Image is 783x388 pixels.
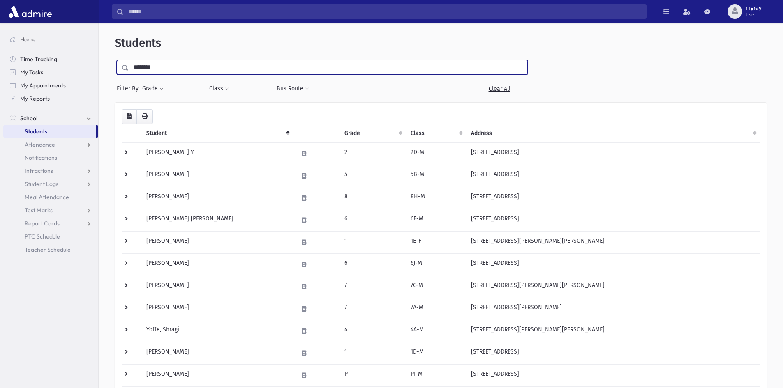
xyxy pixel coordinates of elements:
a: Test Marks [3,204,98,217]
td: [PERSON_NAME] [141,342,293,364]
a: My Tasks [3,66,98,79]
td: 4 [340,320,406,342]
span: Students [115,36,161,50]
input: Search [124,4,646,19]
th: Grade: activate to sort column ascending [340,124,406,143]
a: Report Cards [3,217,98,230]
td: [STREET_ADDRESS] [466,187,760,209]
td: [PERSON_NAME] [141,253,293,276]
td: [PERSON_NAME] [141,231,293,253]
td: 8 [340,187,406,209]
a: PTC Schedule [3,230,98,243]
span: Home [20,36,36,43]
span: Meal Attendance [25,193,69,201]
td: 1 [340,342,406,364]
span: Filter By [117,84,142,93]
td: [STREET_ADDRESS] [466,253,760,276]
th: Class: activate to sort column ascending [406,124,466,143]
td: 6F-M [406,209,466,231]
td: [PERSON_NAME] [141,276,293,298]
td: PI-M [406,364,466,386]
button: Bus Route [276,81,310,96]
span: Students [25,128,47,135]
span: Infractions [25,167,53,174]
a: School [3,112,98,125]
td: Yoffe, Shragi [141,320,293,342]
td: [PERSON_NAME] [PERSON_NAME] [141,209,293,231]
button: Print [136,109,153,124]
td: [PERSON_NAME] [141,165,293,187]
td: [STREET_ADDRESS][PERSON_NAME][PERSON_NAME] [466,320,760,342]
td: 1 [340,231,406,253]
span: PTC Schedule [25,233,60,240]
button: Grade [142,81,164,96]
td: [STREET_ADDRESS][PERSON_NAME] [466,298,760,320]
button: CSV [122,109,137,124]
a: Notifications [3,151,98,164]
td: 5 [340,165,406,187]
span: User [746,11,762,18]
td: 1E-F [406,231,466,253]
th: Student: activate to sort column descending [141,124,293,143]
span: Teacher Schedule [25,246,71,253]
td: [STREET_ADDRESS] [466,342,760,364]
span: mgray [746,5,762,11]
td: 6J-M [406,253,466,276]
a: Time Tracking [3,53,98,66]
span: Notifications [25,154,57,161]
span: Student Logs [25,180,58,188]
td: 2D-M [406,142,466,165]
a: Student Logs [3,177,98,191]
span: My Appointments [20,82,66,89]
a: Clear All [471,81,528,96]
a: Infractions [3,164,98,177]
button: Class [209,81,229,96]
td: 7C-M [406,276,466,298]
th: Address: activate to sort column ascending [466,124,760,143]
td: 6 [340,253,406,276]
td: 2 [340,142,406,165]
a: Home [3,33,98,46]
span: Time Tracking [20,55,57,63]
span: My Tasks [20,69,43,76]
td: [PERSON_NAME] [141,298,293,320]
td: [PERSON_NAME] Y [141,142,293,165]
td: 8H-M [406,187,466,209]
td: [STREET_ADDRESS] [466,364,760,386]
td: [STREET_ADDRESS][PERSON_NAME][PERSON_NAME] [466,231,760,253]
a: Meal Attendance [3,191,98,204]
a: My Reports [3,92,98,105]
span: School [20,115,37,122]
span: Test Marks [25,207,53,214]
td: 7 [340,298,406,320]
span: Report Cards [25,220,60,227]
a: Teacher Schedule [3,243,98,256]
a: My Appointments [3,79,98,92]
td: [STREET_ADDRESS][PERSON_NAME][PERSON_NAME] [466,276,760,298]
td: 1D-M [406,342,466,364]
a: Students [3,125,96,138]
td: 5B-M [406,165,466,187]
td: [STREET_ADDRESS] [466,165,760,187]
td: [PERSON_NAME] [141,364,293,386]
td: 7 [340,276,406,298]
td: [STREET_ADDRESS] [466,142,760,165]
td: P [340,364,406,386]
span: Attendance [25,141,55,148]
span: My Reports [20,95,50,102]
td: [PERSON_NAME] [141,187,293,209]
td: 4A-M [406,320,466,342]
img: AdmirePro [7,3,54,20]
td: 6 [340,209,406,231]
td: [STREET_ADDRESS] [466,209,760,231]
a: Attendance [3,138,98,151]
td: 7A-M [406,298,466,320]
